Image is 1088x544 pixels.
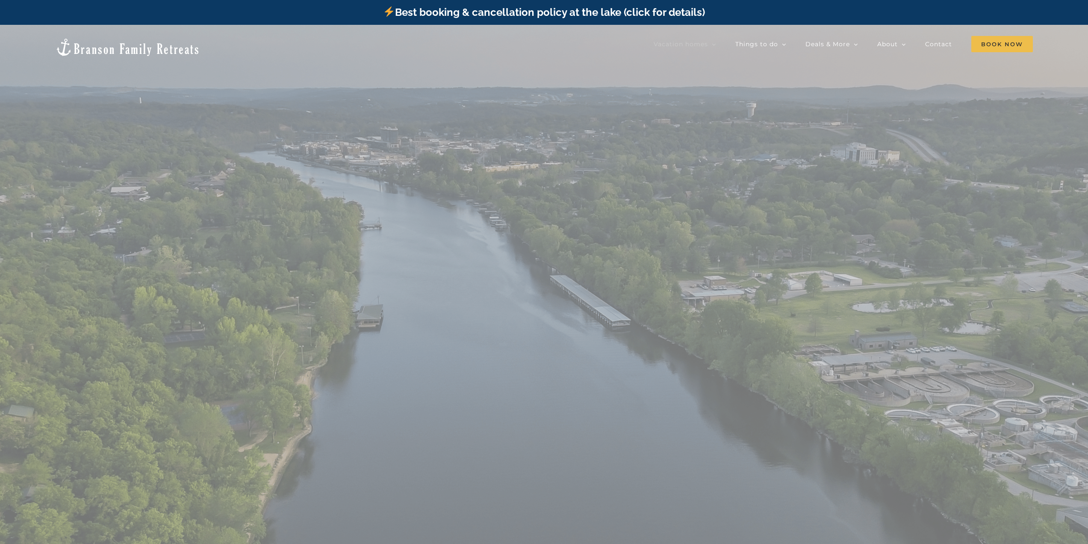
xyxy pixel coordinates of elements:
a: Book Now [971,36,1033,53]
nav: Main Menu [654,36,1033,53]
a: Deals & More [805,36,858,53]
span: Contact [925,41,952,47]
img: Branson Family Retreats Logo [55,38,200,57]
a: Things to do [735,36,786,53]
b: OUR HOUSES [481,268,607,341]
a: Vacation homes [654,36,716,53]
span: Vacation homes [654,41,708,47]
a: Best booking & cancellation policy at the lake (click for details) [383,6,705,18]
span: Deals & More [805,41,850,47]
a: Contact [925,36,952,53]
img: ⚡️ [384,6,394,17]
span: Things to do [735,41,778,47]
span: About [877,41,898,47]
a: About [877,36,906,53]
span: Book Now [971,36,1033,52]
